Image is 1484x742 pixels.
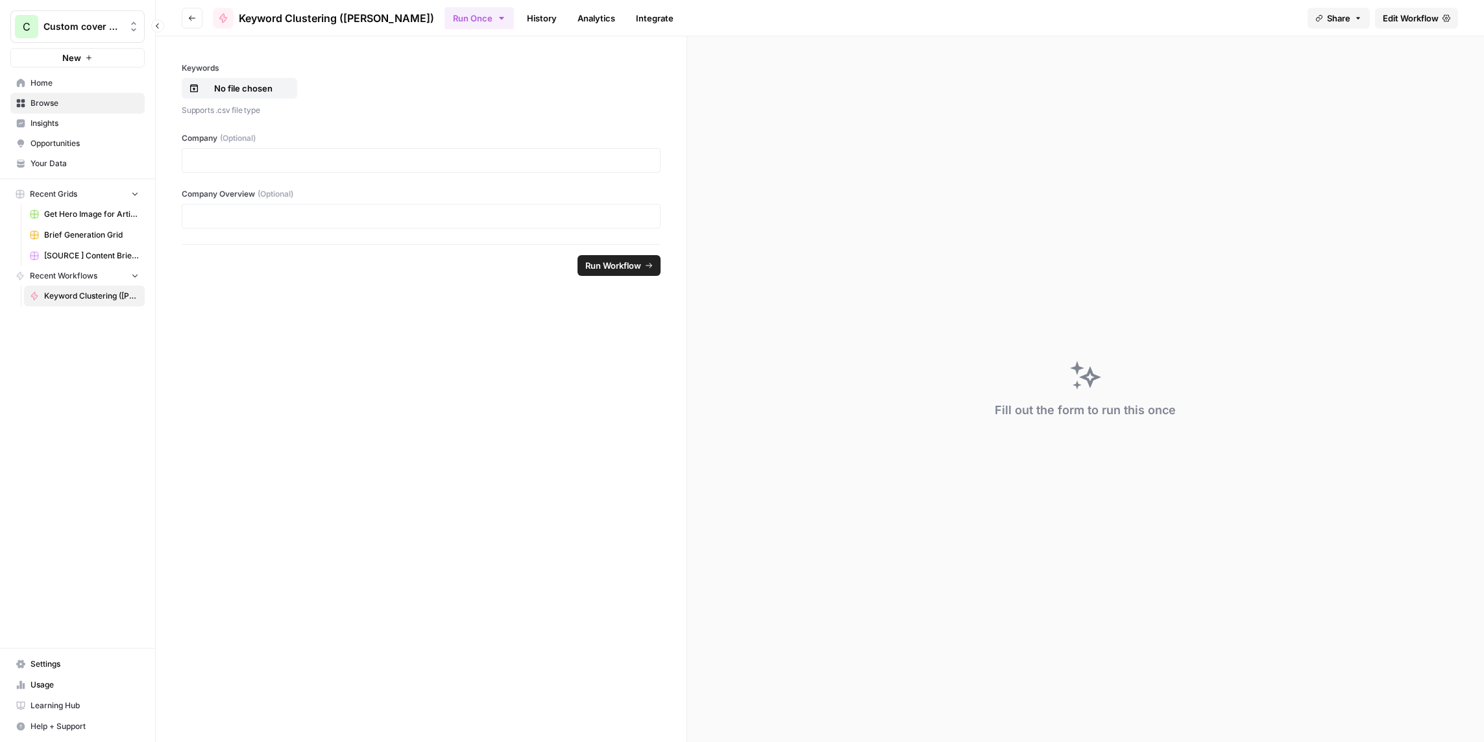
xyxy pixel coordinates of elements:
span: Opportunities [30,138,139,149]
label: Company [182,132,661,144]
label: Company Overview [182,188,661,200]
label: Keywords [182,62,661,74]
span: New [62,51,81,64]
button: Run Once [444,7,514,29]
button: Help + Support [10,716,145,737]
a: Keyword Clustering ([PERSON_NAME]) [24,286,145,306]
span: Learning Hub [30,700,139,711]
a: History [519,8,565,29]
span: Keyword Clustering ([PERSON_NAME]) [44,290,139,302]
span: [SOURCE ] Content Brief - Keyword Driven Articles Grid [44,250,139,262]
a: Integrate [628,8,681,29]
button: Recent Grids [10,184,145,204]
span: Browse [30,97,139,109]
a: Insights [10,113,145,134]
a: Learning Hub [10,695,145,716]
button: No file chosen [182,78,297,99]
a: Keyword Clustering ([PERSON_NAME]) [213,8,434,29]
button: Run Workflow [578,255,661,276]
span: Recent Workflows [30,270,97,282]
span: C [23,19,30,34]
a: Home [10,73,145,93]
span: Get Hero Image for Article [44,208,139,220]
a: Analytics [570,8,623,29]
span: Insights [30,117,139,129]
a: Your Data [10,153,145,174]
span: Settings [30,658,139,670]
a: Usage [10,674,145,695]
span: Help + Support [30,721,139,732]
a: Edit Workflow [1375,8,1458,29]
span: Usage [30,679,139,691]
div: Fill out the form to run this once [995,401,1176,419]
span: Share [1327,12,1350,25]
p: Supports .csv file type [182,104,661,117]
span: Run Workflow [585,259,641,272]
a: Browse [10,93,145,114]
button: Recent Workflows [10,266,145,286]
span: Keyword Clustering ([PERSON_NAME]) [239,10,434,26]
span: (Optional) [220,132,256,144]
span: Your Data [30,158,139,169]
a: Opportunities [10,133,145,154]
a: Brief Generation Grid [24,225,145,245]
span: Recent Grids [30,188,77,200]
button: Share [1308,8,1370,29]
a: Settings [10,654,145,674]
p: No file chosen [202,82,285,95]
span: Home [30,77,139,89]
span: Custom cover artworks [43,20,122,33]
span: Brief Generation Grid [44,229,139,241]
a: Get Hero Image for Article [24,204,145,225]
span: Edit Workflow [1383,12,1439,25]
span: (Optional) [258,188,293,200]
button: New [10,48,145,68]
button: Workspace: Custom cover artworks [10,10,145,43]
a: [SOURCE ] Content Brief - Keyword Driven Articles Grid [24,245,145,266]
